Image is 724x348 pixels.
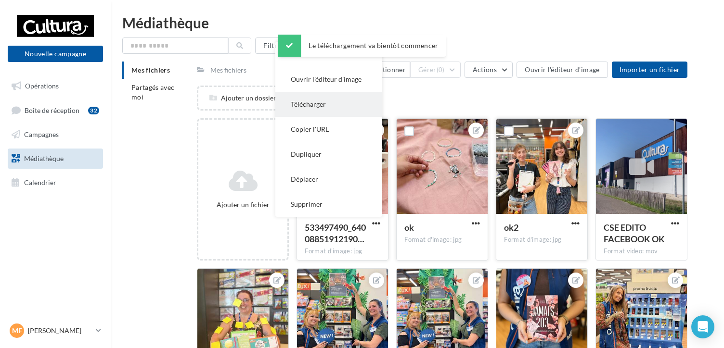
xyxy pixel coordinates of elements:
[404,222,414,233] span: ok
[131,66,170,74] span: Mes fichiers
[202,200,284,210] div: Ajouter un fichier
[517,62,608,78] button: Ouvrir l'éditeur d'image
[28,326,92,336] p: [PERSON_NAME]
[131,83,175,101] span: Partagés avec moi
[275,117,382,142] button: Copier l'URL
[691,315,714,338] div: Open Intercom Messenger
[8,322,103,340] a: MF [PERSON_NAME]
[6,149,105,169] a: Médiathèque
[275,192,382,217] button: Supprimer
[278,35,446,57] div: Le téléchargement va bientôt commencer
[404,236,480,244] div: Format d'image: jpg
[275,92,382,117] button: Télécharger
[198,93,287,103] div: Ajouter un dossier
[88,107,99,114] div: 32
[24,154,64,162] span: Médiathèque
[6,173,105,193] a: Calendrier
[275,42,382,67] button: Modifier les informations
[24,130,59,138] span: Campagnes
[504,222,518,233] span: ok2
[305,222,366,244] span: 533497490_640088519121905_5174299889529212621_n
[473,65,497,74] span: Actions
[24,178,56,186] span: Calendrier
[612,62,688,78] button: Importer un fichier
[25,106,79,114] span: Boîte de réception
[275,167,382,192] button: Déplacer
[25,82,59,90] span: Opérations
[122,15,712,30] div: Médiathèque
[504,236,580,244] div: Format d'image: jpg
[6,76,105,96] a: Opérations
[275,142,382,167] button: Dupliquer
[604,222,665,244] span: CSE EDITO FACEBOOK OK
[410,62,461,78] button: Gérer(0)
[8,46,103,62] button: Nouvelle campagne
[437,66,445,74] span: (0)
[210,65,246,75] div: Mes fichiers
[6,100,105,121] a: Boîte de réception32
[12,326,22,336] span: MF
[604,247,679,256] div: Format video: mov
[275,67,382,92] button: Ouvrir l'éditeur d'image
[465,62,513,78] button: Actions
[6,124,105,145] a: Campagnes
[305,247,380,256] div: Format d'image: jpg
[255,37,312,54] button: Filtrer par
[620,65,680,74] span: Importer un fichier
